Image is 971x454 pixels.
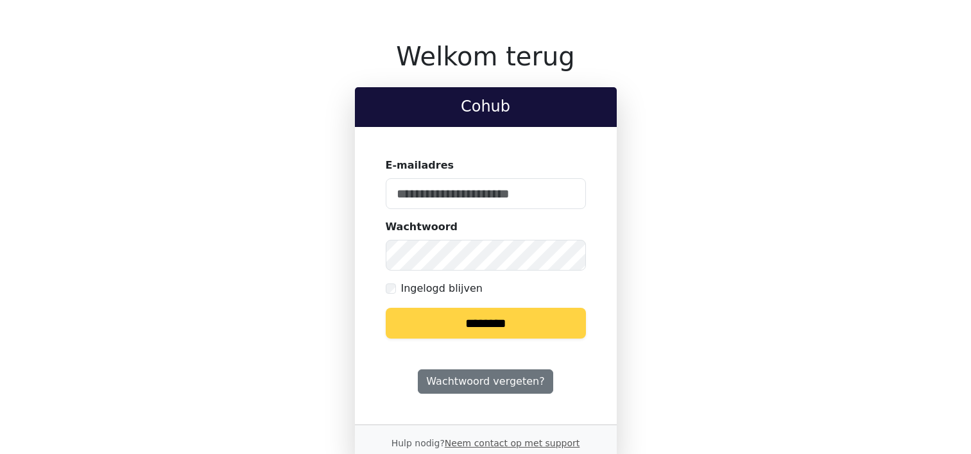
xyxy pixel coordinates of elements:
h2: Cohub [365,97,606,116]
a: Neem contact op met support [445,438,580,448]
label: Wachtwoord [386,219,458,235]
label: Ingelogd blijven [401,281,483,296]
label: E-mailadres [386,158,454,173]
h1: Welkom terug [355,41,617,72]
a: Wachtwoord vergeten? [418,369,553,394]
small: Hulp nodig? [391,438,580,448]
